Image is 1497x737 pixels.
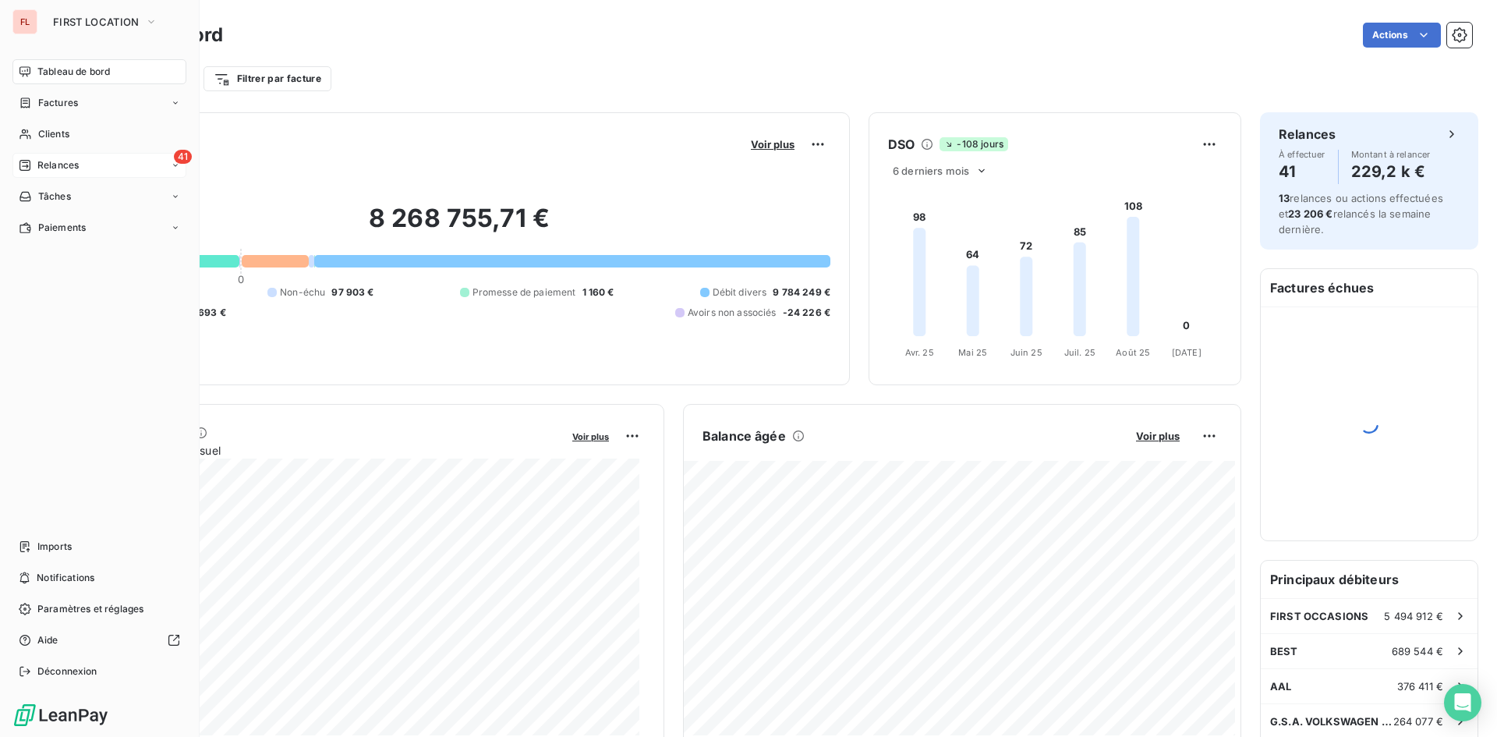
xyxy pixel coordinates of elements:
[702,427,786,445] h6: Balance âgée
[568,429,614,443] button: Voir plus
[1270,610,1368,622] span: FIRST OCCASIONS
[88,442,561,459] span: Chiffre d'affaires mensuel
[331,285,373,299] span: 97 903 €
[1010,347,1042,358] tspan: Juin 25
[203,66,331,91] button: Filtrer par facture
[38,221,86,235] span: Paiements
[1116,347,1150,358] tspan: Août 25
[582,285,614,299] span: 1 160 €
[751,138,795,151] span: Voir plus
[174,150,192,164] span: 41
[1397,680,1443,693] span: 376 411 €
[958,347,987,358] tspan: Mai 25
[12,703,109,728] img: Logo LeanPay
[38,127,69,141] span: Clients
[37,664,97,679] span: Déconnexion
[1392,645,1443,657] span: 689 544 €
[572,431,609,442] span: Voir plus
[1363,23,1441,48] button: Actions
[1136,430,1180,442] span: Voir plus
[1131,429,1184,443] button: Voir plus
[773,285,830,299] span: 9 784 249 €
[1444,684,1481,721] div: Open Intercom Messenger
[38,96,78,110] span: Factures
[1279,159,1325,184] h4: 41
[1279,192,1443,236] span: relances ou actions effectuées et relancés la semaine dernière.
[888,135,915,154] h6: DSO
[905,347,934,358] tspan: Avr. 25
[53,16,139,28] span: FIRST LOCATION
[783,306,830,320] span: -24 226 €
[37,633,58,647] span: Aide
[280,285,325,299] span: Non-échu
[1172,347,1201,358] tspan: [DATE]
[472,285,576,299] span: Promesse de paiement
[1064,347,1095,358] tspan: Juil. 25
[1270,715,1393,728] span: G.S.A. VOLKSWAGEN / PV
[37,540,72,554] span: Imports
[1261,561,1478,598] h6: Principaux débiteurs
[1279,125,1336,144] h6: Relances
[940,137,1008,151] span: -108 jours
[37,571,94,585] span: Notifications
[88,203,830,250] h2: 8 268 755,71 €
[1279,192,1290,204] span: 13
[37,602,143,616] span: Paramètres et réglages
[1351,150,1431,159] span: Montant à relancer
[1279,150,1325,159] span: À effectuer
[37,158,79,172] span: Relances
[238,273,244,285] span: 0
[1384,610,1443,622] span: 5 494 912 €
[1261,269,1478,306] h6: Factures échues
[12,628,186,653] a: Aide
[893,165,969,177] span: 6 derniers mois
[1288,207,1332,220] span: 23 206 €
[713,285,767,299] span: Débit divers
[1393,715,1443,728] span: 264 077 €
[1351,159,1431,184] h4: 229,2 k €
[1270,680,1291,693] span: AAL
[12,9,37,34] div: FL
[688,306,777,320] span: Avoirs non associés
[37,65,110,79] span: Tableau de bord
[1270,645,1298,657] span: BEST
[38,190,71,204] span: Tâches
[746,137,799,151] button: Voir plus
